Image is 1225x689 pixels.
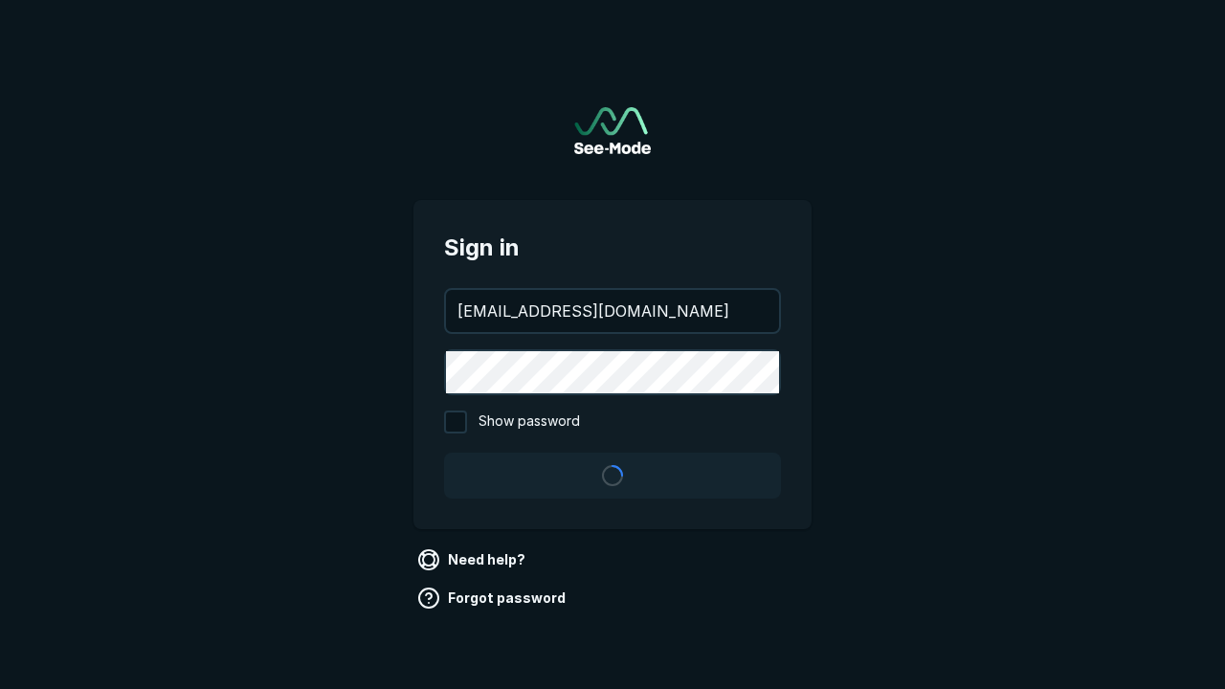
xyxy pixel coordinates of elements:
a: Go to sign in [574,107,651,154]
span: Show password [479,411,580,433]
input: your@email.com [446,290,779,332]
img: See-Mode Logo [574,107,651,154]
a: Forgot password [413,583,573,613]
a: Need help? [413,545,533,575]
span: Sign in [444,231,781,265]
